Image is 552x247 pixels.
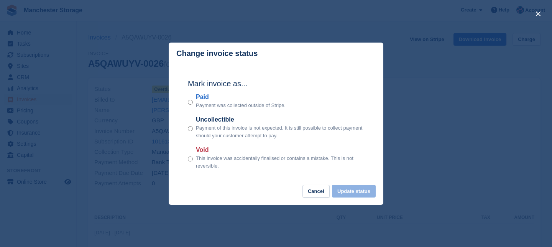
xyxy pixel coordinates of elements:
[196,102,286,109] p: Payment was collected outside of Stripe.
[532,8,544,20] button: close
[188,78,364,89] h2: Mark invoice as...
[196,155,364,170] p: This invoice was accidentally finalised or contains a mistake. This is not reversible.
[302,185,330,198] button: Cancel
[176,49,258,58] p: Change invoice status
[196,145,364,155] label: Void
[196,124,364,139] p: Payment of this invoice is not expected. It is still possible to collect payment should your cust...
[332,185,376,198] button: Update status
[196,92,286,102] label: Paid
[196,115,364,124] label: Uncollectible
